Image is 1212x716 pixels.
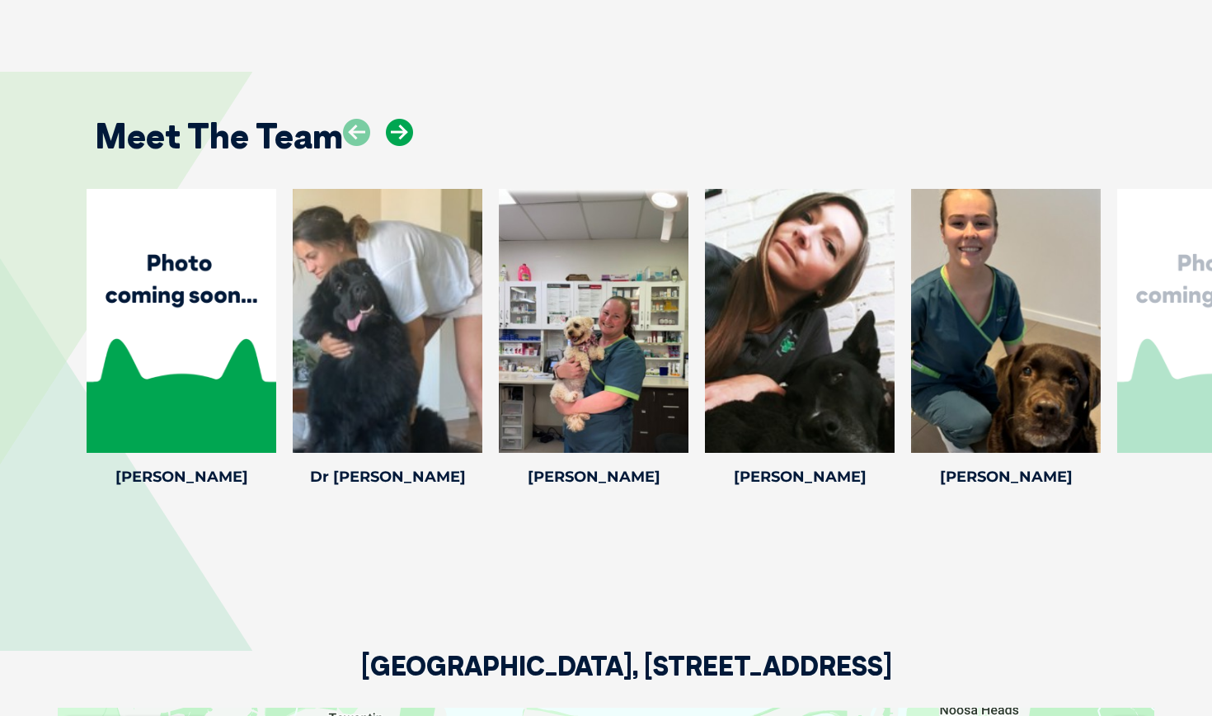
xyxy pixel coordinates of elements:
[361,652,892,708] h2: [GEOGRAPHIC_DATA], [STREET_ADDRESS]
[87,469,276,484] h4: [PERSON_NAME]
[911,469,1101,484] h4: [PERSON_NAME]
[499,469,688,484] h4: [PERSON_NAME]
[293,469,482,484] h4: Dr [PERSON_NAME]
[705,469,895,484] h4: [PERSON_NAME]
[95,119,343,153] h2: Meet The Team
